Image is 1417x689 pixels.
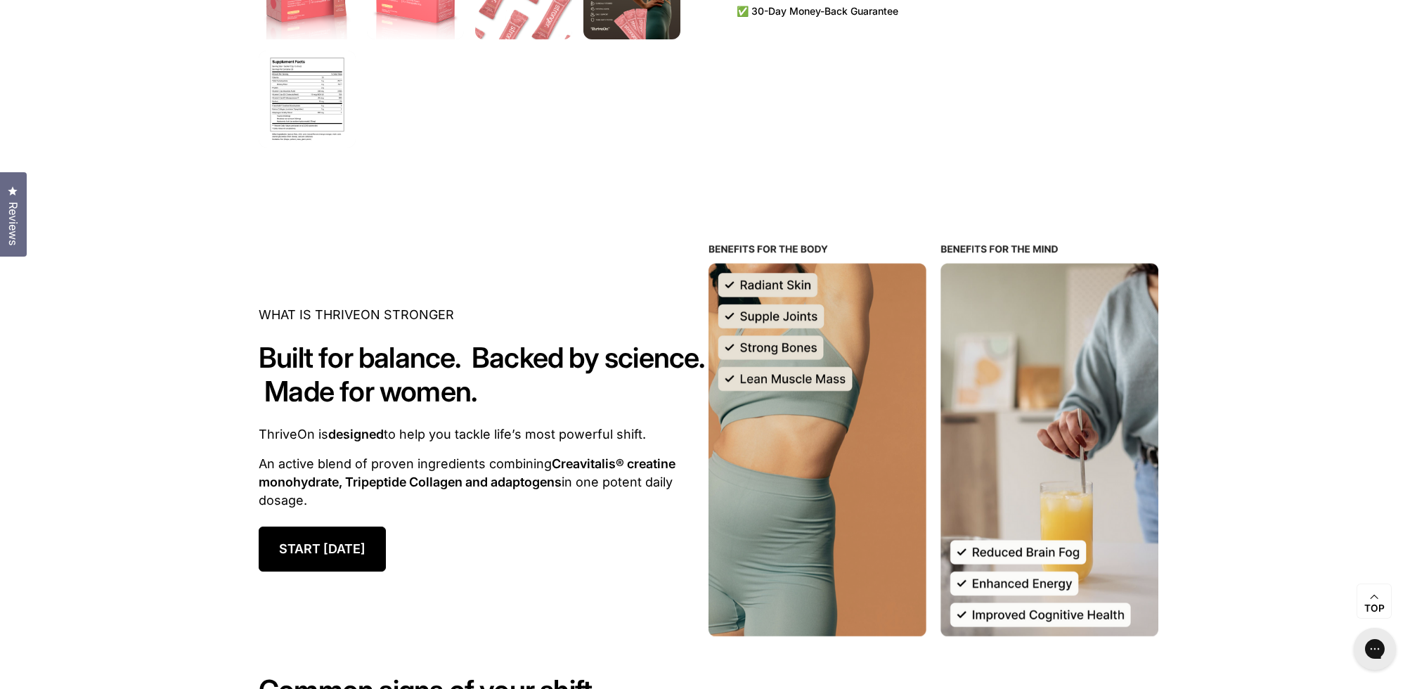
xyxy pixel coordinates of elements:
[1364,603,1385,615] span: Top
[259,306,708,324] p: WHAT IS THRIVEON STRONGER
[328,427,384,442] strong: designed
[259,341,708,408] h2: Built for balance. Backed by science. Made for women.
[259,425,708,444] p: ThriveOn is to help you tackle life’s most powerful shift.
[259,51,356,148] img: ThriveOn Stronger
[1347,623,1403,675] iframe: Gorgias live chat messenger
[4,202,22,245] span: Reviews
[259,527,386,572] a: START [DATE]
[737,4,1158,18] p: ✅ 30-Day Money-Back Guarantee
[259,455,708,510] p: An active blend of proven ingredients combining in one potent daily dosage.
